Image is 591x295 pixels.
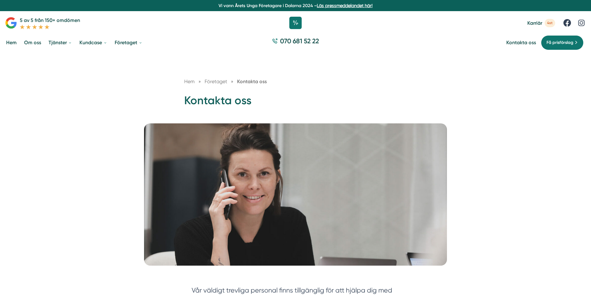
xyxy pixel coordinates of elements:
[205,79,227,84] span: Företaget
[23,35,42,50] a: Om oss
[184,78,407,85] nav: Breadcrumb
[205,79,228,84] a: Företaget
[280,36,319,45] span: 070 681 52 22
[5,35,18,50] a: Hem
[506,40,536,45] a: Kontakta oss
[78,35,108,50] a: Kundcase
[527,19,555,27] a: Karriär 4st
[47,35,73,50] a: Tjänster
[541,35,584,50] a: Få prisförslag
[184,93,407,113] h1: Kontakta oss
[2,2,589,9] p: Vi vann Årets Unga Företagare i Dalarna 2024 –
[144,123,447,266] img: Kontakta oss
[113,35,144,50] a: Företaget
[527,20,542,26] span: Karriär
[184,79,195,84] a: Hem
[545,19,555,27] span: 4st
[198,78,201,85] span: »
[20,16,80,24] p: 5 av 5 från 150+ omdömen
[231,78,233,85] span: »
[317,3,372,8] a: Läs pressmeddelandet här!
[270,36,321,49] a: 070 681 52 22
[237,79,267,84] a: Kontakta oss
[546,39,573,46] span: Få prisförslag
